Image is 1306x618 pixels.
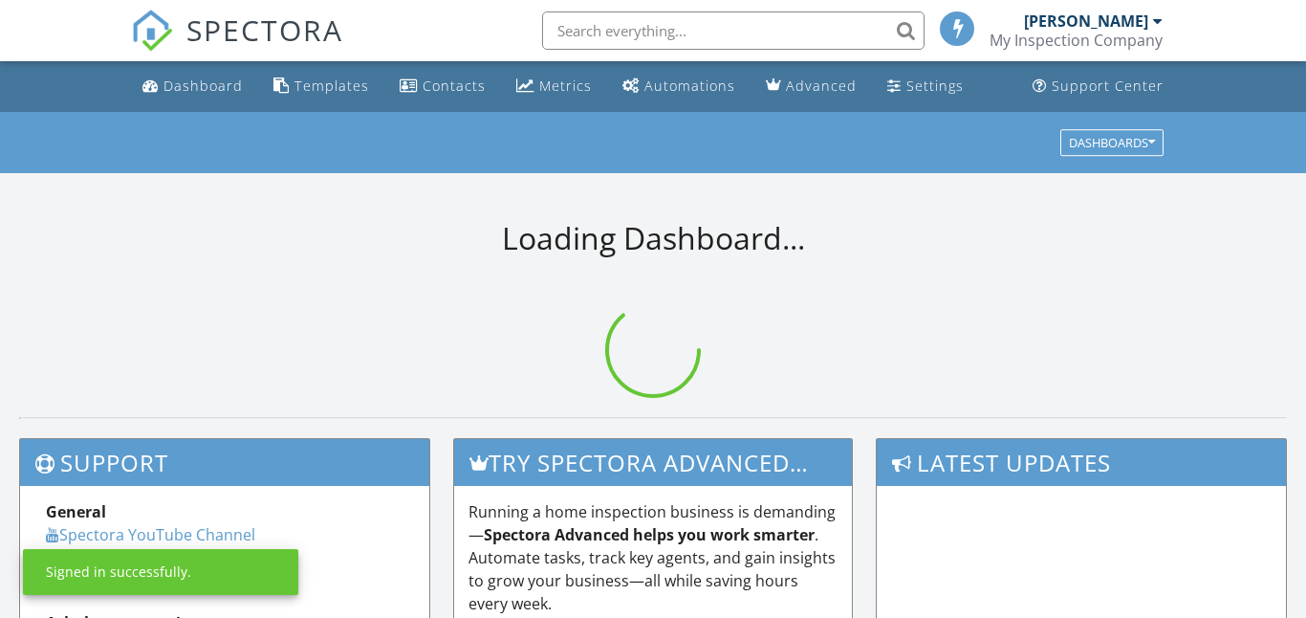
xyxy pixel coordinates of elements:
h3: Latest Updates [877,439,1286,486]
span: SPECTORA [186,10,343,50]
button: Dashboards [1060,129,1164,156]
strong: Spectora Advanced helps you work smarter [484,524,815,545]
div: Dashboard [163,77,243,95]
a: Settings [880,69,971,104]
div: Templates [294,77,369,95]
div: Metrics [539,77,592,95]
h3: Support [20,439,429,486]
h3: Try spectora advanced [DATE] [454,439,852,486]
strong: General [46,501,106,522]
a: SPECTORA [131,26,343,66]
div: Settings [906,77,964,95]
a: Support Center [1025,69,1171,104]
a: Spectora YouTube Channel [46,524,255,545]
a: Templates [266,69,377,104]
img: The Best Home Inspection Software - Spectora [131,10,173,52]
div: My Inspection Company [990,31,1163,50]
div: Advanced [786,77,857,95]
div: Signed in successfully. [46,563,191,582]
div: [PERSON_NAME] [1024,11,1148,31]
div: Automations [644,77,735,95]
div: Dashboards [1069,136,1155,149]
a: Metrics [509,69,599,104]
a: Spectora Academy [46,547,201,568]
div: Support Center [1052,77,1164,95]
a: Automations (Basic) [615,69,743,104]
div: Contacts [423,77,486,95]
a: Dashboard [135,69,250,104]
input: Search everything... [542,11,925,50]
p: Running a home inspection business is demanding— . Automate tasks, track key agents, and gain ins... [468,500,838,615]
a: Advanced [758,69,864,104]
a: Contacts [392,69,493,104]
